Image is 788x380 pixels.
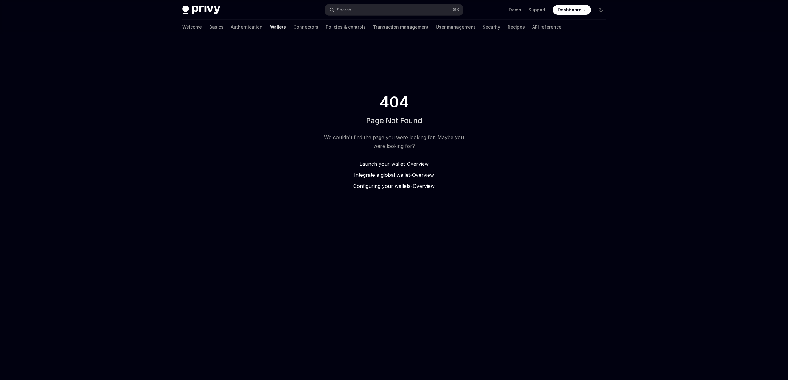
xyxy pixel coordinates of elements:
a: Demo [509,7,521,13]
span: 404 [378,94,410,111]
button: Open search [325,4,463,15]
span: Launch your wallet - [360,161,407,167]
img: dark logo [182,6,220,14]
a: Support [529,7,545,13]
button: Toggle dark mode [596,5,606,15]
h1: Page Not Found [366,116,422,126]
div: Search... [337,6,354,14]
span: ⌘ K [453,7,459,12]
a: Connectors [293,20,318,34]
a: Launch your wallet-Overview [321,160,467,168]
a: User management [436,20,475,34]
span: Overview [413,183,435,189]
a: Recipes [508,20,525,34]
a: Wallets [270,20,286,34]
a: Dashboard [553,5,591,15]
span: Overview [407,161,429,167]
span: Integrate a global wallet - [354,172,412,178]
a: Policies & controls [326,20,366,34]
a: Welcome [182,20,202,34]
a: Configuring your wallets-Overview [321,182,467,190]
a: Transaction management [373,20,428,34]
a: Security [483,20,500,34]
span: Configuring your wallets - [353,183,413,189]
div: We couldn't find the page you were looking for. Maybe you were looking for? [321,133,467,150]
a: Integrate a global wallet-Overview [321,171,467,179]
a: API reference [532,20,561,34]
a: Basics [209,20,223,34]
span: Dashboard [558,7,581,13]
a: Authentication [231,20,263,34]
span: Overview [412,172,434,178]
